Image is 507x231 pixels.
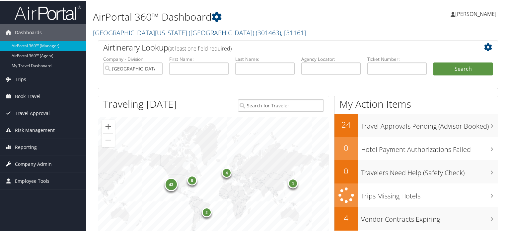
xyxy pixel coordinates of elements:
[334,206,498,230] a: 4Vendor Contracts Expiring
[334,142,358,153] h2: 0
[334,118,358,130] h2: 24
[334,183,498,206] a: Trips Missing Hotels
[334,160,498,183] a: 0Travelers Need Help (Safety Check)
[15,172,49,189] span: Employee Tools
[93,28,306,37] a: [GEOGRAPHIC_DATA][US_STATE] ([GEOGRAPHIC_DATA])
[256,28,281,37] span: ( 301463 )
[222,167,232,177] div: 4
[201,207,211,217] div: 2
[102,119,115,133] button: Zoom in
[361,164,498,177] h3: Travelers Need Help (Safety Check)
[15,4,81,20] img: airportal-logo.png
[301,55,361,62] label: Agency Locator:
[103,96,177,110] h1: Traveling [DATE]
[455,10,496,17] span: [PERSON_NAME]
[367,55,427,62] label: Ticket Number:
[334,113,498,136] a: 24Travel Approvals Pending (Advisor Booked)
[15,87,40,104] span: Book Travel
[15,155,52,172] span: Company Admin
[238,99,324,111] input: Search for Traveler
[15,104,50,121] span: Travel Approval
[288,177,298,187] div: 1
[235,55,295,62] label: Last Name:
[334,136,498,160] a: 0Hotel Payment Authorizations Failed
[451,3,503,23] a: [PERSON_NAME]
[15,70,26,87] span: Trips
[433,62,493,75] button: Search
[103,41,460,53] h2: Airtinerary Lookup
[281,28,306,37] span: , [ 31161 ]
[169,55,229,62] label: First Name:
[168,44,232,52] span: (at least one field required)
[15,24,42,40] span: Dashboards
[103,55,163,62] label: Company - Division:
[164,177,178,190] div: 43
[93,9,366,23] h1: AirPortal 360™ Dashboard
[334,165,358,176] h2: 0
[361,118,498,130] h3: Travel Approvals Pending (Advisor Booked)
[102,133,115,146] button: Zoom out
[334,96,498,110] h1: My Action Items
[187,174,197,184] div: 8
[15,138,37,155] span: Reporting
[361,211,498,223] h3: Vendor Contracts Expiring
[334,212,358,223] h2: 4
[361,187,498,200] h3: Trips Missing Hotels
[361,141,498,154] h3: Hotel Payment Authorizations Failed
[15,121,55,138] span: Risk Management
